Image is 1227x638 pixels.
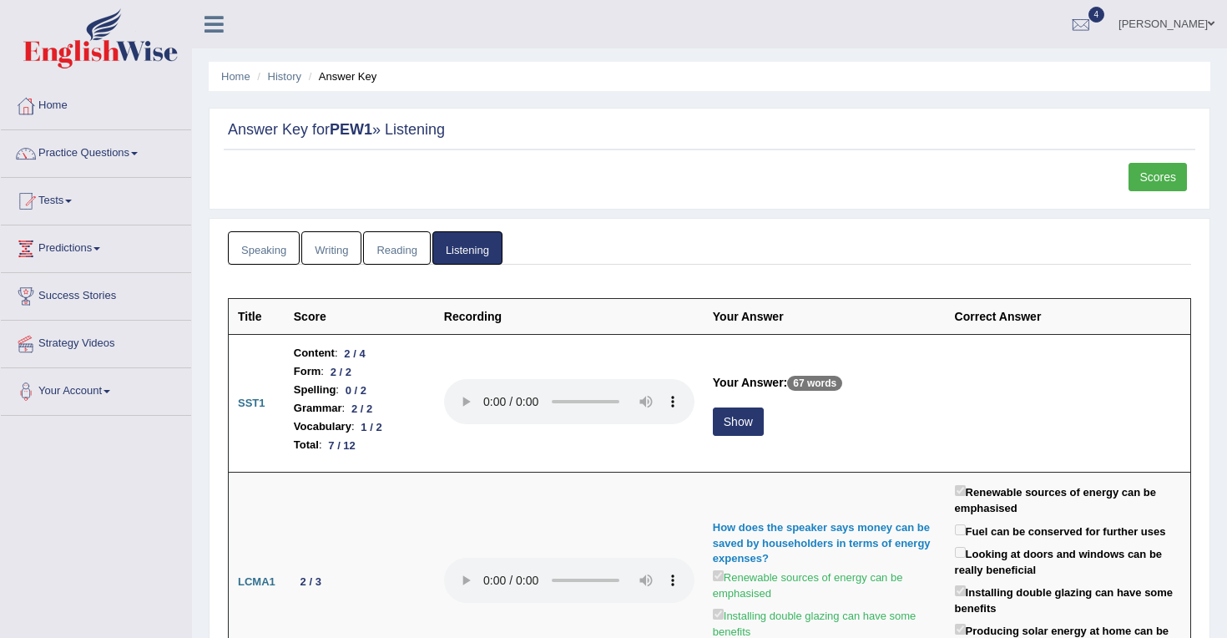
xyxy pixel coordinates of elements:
a: Home [221,70,250,83]
label: Fuel can be conserved for further uses [955,521,1166,540]
div: 2 / 4 [338,345,372,362]
th: Correct Answer [946,299,1191,335]
div: How does the speaker says money can be saved by householders in terms of energy expenses? [713,520,937,567]
button: Show [713,408,764,436]
li: : [294,418,426,436]
th: Your Answer [704,299,946,335]
input: Renewable sources of energy can be emphasised [955,485,966,496]
li: : [294,381,426,399]
b: Your Answer: [713,376,787,389]
label: Looking at doors and windows can be really beneficial [955,544,1181,578]
b: LCMA1 [238,575,275,588]
li: : [294,362,426,381]
a: Success Stories [1,273,191,315]
input: Producing solar energy at home can be really beneficial [955,624,966,635]
a: Reading [363,231,430,266]
a: Home [1,83,191,124]
th: Title [229,299,285,335]
b: Spelling [294,381,336,399]
div: 2 / 2 [345,400,379,418]
th: Recording [435,299,704,335]
b: Form [294,362,321,381]
b: Content [294,344,335,362]
div: 2 / 3 [294,573,328,590]
p: 67 words [787,376,842,391]
input: Installing double glazing can have some benefits [713,609,724,620]
a: Tests [1,178,191,220]
b: Total [294,436,319,454]
a: Predictions [1,225,191,267]
input: Fuel can be conserved for further uses [955,524,966,535]
input: Looking at doors and windows can be really beneficial [955,547,966,558]
b: SST1 [238,397,265,409]
div: 1 / 2 [355,418,389,436]
div: 0 / 2 [339,382,373,399]
span: 4 [1088,7,1105,23]
h2: Answer Key for » Listening [228,122,1191,139]
div: 2 / 2 [324,363,358,381]
a: Strategy Videos [1,321,191,362]
li: : [294,344,426,362]
li: : [294,436,426,454]
li: Answer Key [305,68,377,84]
li: : [294,399,426,418]
input: Installing double glazing can have some benefits [955,585,966,596]
div: 7 / 12 [322,437,362,454]
input: Renewable sources of energy can be emphasised [713,570,724,581]
a: History [268,70,301,83]
a: Your Account [1,368,191,410]
label: Installing double glazing can have some benefits [955,582,1181,616]
th: Score [285,299,435,335]
a: Listening [432,231,502,266]
label: Renewable sources of energy can be emphasised [955,482,1181,516]
a: Practice Questions [1,130,191,172]
b: Grammar [294,399,342,418]
a: Writing [301,231,361,266]
a: Scores [1129,163,1187,191]
label: Renewable sources of energy can be emphasised [713,567,937,601]
b: Vocabulary [294,418,351,436]
strong: PEW1 [330,121,372,138]
a: Speaking [228,231,300,266]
